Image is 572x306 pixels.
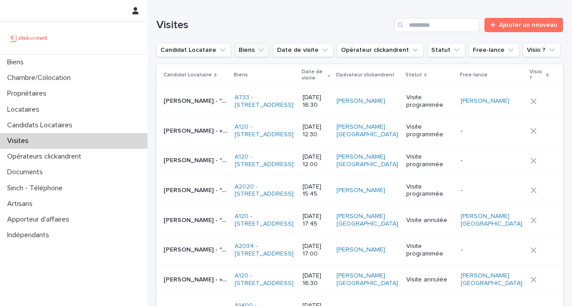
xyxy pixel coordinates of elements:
font: Visio ? [530,69,542,81]
img: UCB0brd3T0yccxBKYDjQ [7,29,50,47]
font: [PERSON_NAME] - "A120 - [STREET_ADDRESS]" [164,157,304,163]
font: Biens [234,72,248,78]
font: Visites [156,20,189,30]
font: A733 - [STREET_ADDRESS] [235,94,294,108]
a: [PERSON_NAME] [GEOGRAPHIC_DATA] [336,153,399,168]
font: [PERSON_NAME] [GEOGRAPHIC_DATA] [336,272,398,286]
tr: [PERSON_NAME] - « A120 - [STREET_ADDRESS] » A120 - [STREET_ADDRESS] [DATE] 12:30[PERSON_NAME] [GE... [156,116,563,146]
a: [PERSON_NAME] [GEOGRAPHIC_DATA] [461,272,523,287]
button: Statut [427,43,465,57]
font: Visite programmée [406,154,443,168]
font: [PERSON_NAME] - "A2020 - [STREET_ADDRESS]" [164,187,309,193]
font: A120 - [STREET_ADDRESS] [235,213,294,227]
a: A120 - [STREET_ADDRESS] [235,153,295,168]
font: [PERSON_NAME] [336,187,385,193]
font: Visites [7,137,29,144]
font: Propriétaires [7,90,46,97]
font: - [461,157,463,163]
font: Apporteur d'affaires [7,216,69,223]
font: Visite programmée [406,243,443,257]
tr: [PERSON_NAME] - « A120 - [STREET_ADDRESS] » A120 - [STREET_ADDRESS] [DATE] 16:30[PERSON_NAME] [GE... [156,265,563,295]
font: [DATE] 12:30 [303,124,323,138]
font: Candidats Locataires [7,122,72,129]
input: Recherche [394,18,479,32]
button: Visio ? [523,43,560,57]
button: Candidat Locataire [156,43,231,57]
button: Date de visite [273,43,333,57]
a: A120 - [STREET_ADDRESS] [235,272,295,287]
a: [PERSON_NAME] [GEOGRAPHIC_DATA] [461,213,523,228]
font: [PERSON_NAME] - « A120 - [STREET_ADDRESS] » [164,277,309,283]
font: [DATE] 12:00 [303,154,323,168]
p: Rita Essoulaimani - "A2034 - 52 Rue Latour, Amiens 80000" [164,244,229,254]
font: Opérateur clickandrent [336,72,395,78]
button: Free-lance [469,43,519,57]
font: Opérateurs clickandrent [7,153,81,160]
font: [PERSON_NAME] - "A733 - [STREET_ADDRESS]" [164,98,305,104]
font: Documents [7,168,43,176]
font: [PERSON_NAME] [GEOGRAPHIC_DATA] [461,213,522,227]
p: Morgan Henry - « A120 - 6 rue Saint-Mathieu, Paris 75018 » [164,274,229,284]
font: [PERSON_NAME] - "A120 - [STREET_ADDRESS]" [164,217,304,223]
a: A2034 - [STREET_ADDRESS] [235,243,295,258]
a: [PERSON_NAME] [336,187,385,194]
tr: [PERSON_NAME] - "A2020 - [STREET_ADDRESS]" A2020 - [STREET_ADDRESS] [DATE] 15:45[PERSON_NAME] Vis... [156,176,563,205]
tr: [PERSON_NAME] - "A733 - [STREET_ADDRESS]" A733 - [STREET_ADDRESS] [DATE] 16:30[PERSON_NAME] Visit... [156,86,563,116]
font: [PERSON_NAME] [GEOGRAPHIC_DATA] [336,154,398,168]
font: [DATE] 16:30 [303,272,323,286]
font: Statut [405,72,422,78]
font: Visite annulée [406,277,447,283]
font: Candidat Locataire [164,72,212,78]
a: [PERSON_NAME] [GEOGRAPHIC_DATA] [336,272,399,287]
a: [PERSON_NAME] [GEOGRAPHIC_DATA] [336,123,399,138]
font: [DATE] 16:30 [303,94,323,108]
font: Chambre/Colocation [7,74,71,81]
p: Enzo Moulaï - "A2020 - 191bis Route De Doullens, Amiens 80000" [164,185,229,194]
font: Visite programmée [406,184,443,197]
a: A733 - [STREET_ADDRESS] [235,94,295,109]
font: Locataires [7,106,39,113]
font: [DATE] 15:45 [303,184,323,197]
font: [PERSON_NAME] - « A120 - [STREET_ADDRESS] » [164,128,309,134]
font: A120 - [STREET_ADDRESS] [235,124,294,138]
font: - [461,128,463,134]
font: Visite programmée [406,94,443,108]
font: Date de visite [302,69,323,81]
a: [PERSON_NAME] [336,246,385,254]
font: Sinch - Téléphone [7,184,63,192]
a: [PERSON_NAME] [336,97,385,105]
p: Morgan Henry - « A120 - 6 rue Saint-Mathieu, Paris 75018 » [164,126,229,135]
font: [PERSON_NAME] [GEOGRAPHIC_DATA] [461,272,522,286]
font: A2034 - [STREET_ADDRESS] [235,243,294,257]
font: Biens [7,59,24,66]
font: Visite programmée [406,124,443,138]
a: Ajouter un nouveau [484,18,563,32]
font: [PERSON_NAME] [GEOGRAPHIC_DATA] [336,213,398,227]
a: A120 - [STREET_ADDRESS] [235,123,295,138]
font: Artisans [7,200,33,207]
p: Emma Guignard - "A733 - 1 rue des Linandes Oranges, Cergy 95000" [164,96,229,105]
font: [PERSON_NAME] [GEOGRAPHIC_DATA] [336,124,398,138]
font: Indépendants [7,231,49,239]
tr: [PERSON_NAME] - "A120 - [STREET_ADDRESS]" A120 - [STREET_ADDRESS] [DATE] 12:00[PERSON_NAME] [GEOG... [156,146,563,176]
font: Visite annulée [406,217,447,223]
a: [PERSON_NAME] [461,97,509,105]
font: [PERSON_NAME] - "A2034 - [STREET_ADDRESS]" [164,247,309,253]
a: A120 - [STREET_ADDRESS] [235,213,295,228]
button: Biens [235,43,269,57]
p: Farid Ouhadda - "A120 - 6 rue Saint-Mathieu, Paris 75018" [164,155,229,164]
button: Opérateur clickandrent [337,43,424,57]
font: A120 - [STREET_ADDRESS] [235,272,294,286]
tr: [PERSON_NAME] - "A120 - [STREET_ADDRESS]" A120 - [STREET_ADDRESS] [DATE] 17:45[PERSON_NAME] [GEOG... [156,205,563,235]
a: A2020 - [STREET_ADDRESS] [235,183,295,198]
font: - [461,187,463,193]
font: A120 - [STREET_ADDRESS] [235,154,294,168]
font: [DATE] 17:45 [303,213,323,227]
font: - [461,247,463,253]
font: Free-lance [460,72,488,78]
a: [PERSON_NAME] [GEOGRAPHIC_DATA] [336,213,399,228]
font: [PERSON_NAME] [336,98,385,104]
font: [DATE] 17:00 [303,243,323,257]
font: [PERSON_NAME] [461,98,509,104]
